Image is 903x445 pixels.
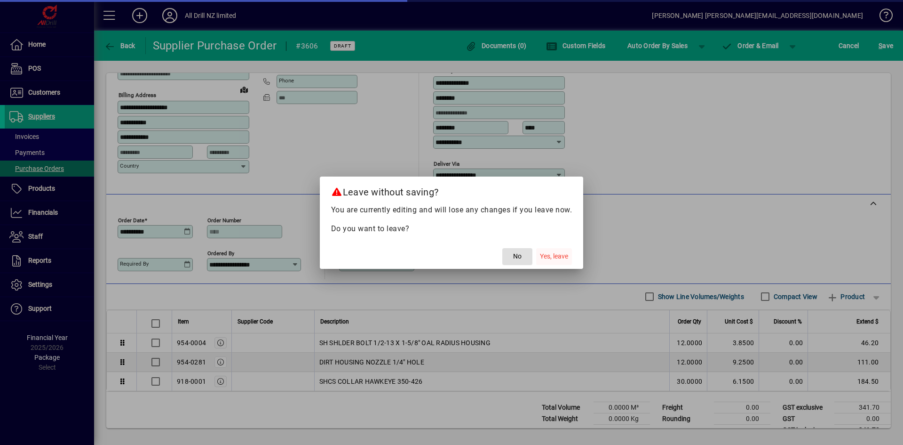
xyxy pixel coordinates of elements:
[331,223,572,235] p: Do you want to leave?
[513,251,522,261] span: No
[536,248,572,265] button: Yes, leave
[331,204,572,216] p: You are currently editing and will lose any changes if you leave now.
[320,177,584,204] h2: Leave without saving?
[502,248,532,265] button: No
[540,251,568,261] span: Yes, leave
